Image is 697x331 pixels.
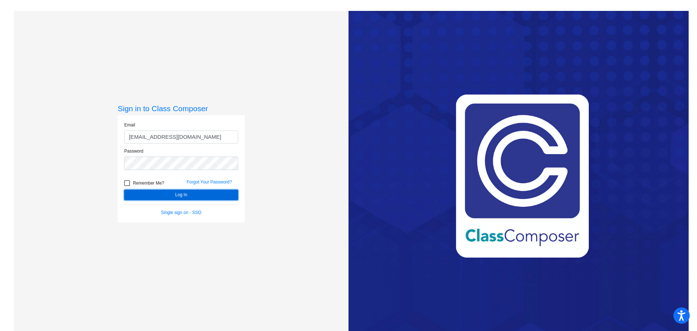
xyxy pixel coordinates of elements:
[124,122,135,128] label: Email
[161,210,201,215] a: Single sign on - SSO
[124,190,238,200] button: Log In
[124,148,143,154] label: Password
[187,179,232,185] a: Forgot Your Password?
[133,179,164,187] span: Remember Me?
[118,104,245,113] h3: Sign in to Class Composer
